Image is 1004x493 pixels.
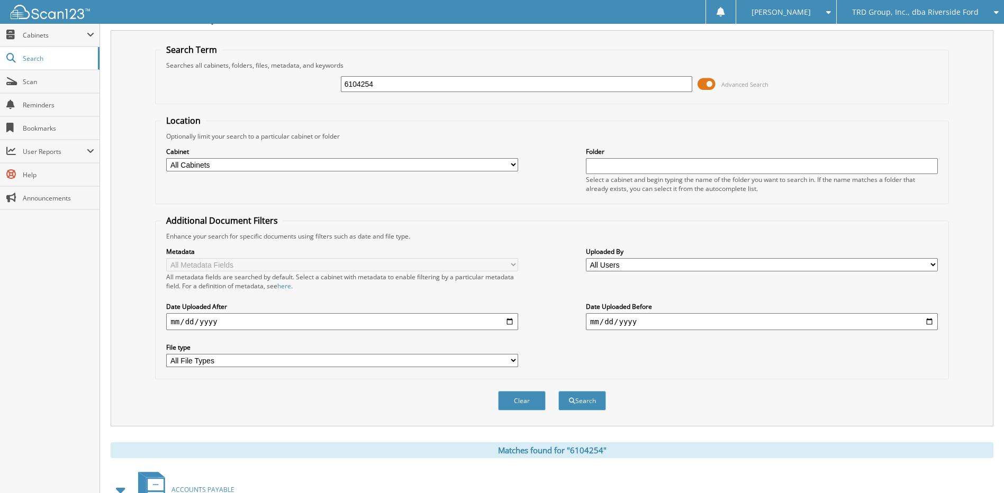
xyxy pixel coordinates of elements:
[161,115,206,126] legend: Location
[558,391,606,410] button: Search
[23,31,87,40] span: Cabinets
[166,302,518,311] label: Date Uploaded After
[166,343,518,352] label: File type
[23,147,87,156] span: User Reports
[23,194,94,203] span: Announcements
[11,5,90,19] img: scan123-logo-white.svg
[161,215,283,226] legend: Additional Document Filters
[951,442,1004,493] iframe: Chat Widget
[586,247,938,256] label: Uploaded By
[852,9,979,15] span: TRD Group, Inc., dba Riverside Ford
[586,147,938,156] label: Folder
[23,124,94,133] span: Bookmarks
[161,61,943,70] div: Searches all cabinets, folders, files, metadata, and keywords
[752,9,811,15] span: [PERSON_NAME]
[161,232,943,241] div: Enhance your search for specific documents using filters such as date and file type.
[23,101,94,109] span: Reminders
[498,391,546,410] button: Clear
[586,175,938,193] div: Select a cabinet and begin typing the name of the folder you want to search in. If the name match...
[23,54,93,63] span: Search
[166,147,518,156] label: Cabinet
[161,44,222,56] legend: Search Term
[166,247,518,256] label: Metadata
[586,302,938,311] label: Date Uploaded Before
[23,170,94,179] span: Help
[586,313,938,330] input: end
[721,80,768,88] span: Advanced Search
[277,281,291,290] a: here
[161,132,943,141] div: Optionally limit your search to a particular cabinet or folder
[166,272,518,290] div: All metadata fields are searched by default. Select a cabinet with metadata to enable filtering b...
[23,77,94,86] span: Scan
[166,313,518,330] input: start
[111,442,993,458] div: Matches found for "6104254"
